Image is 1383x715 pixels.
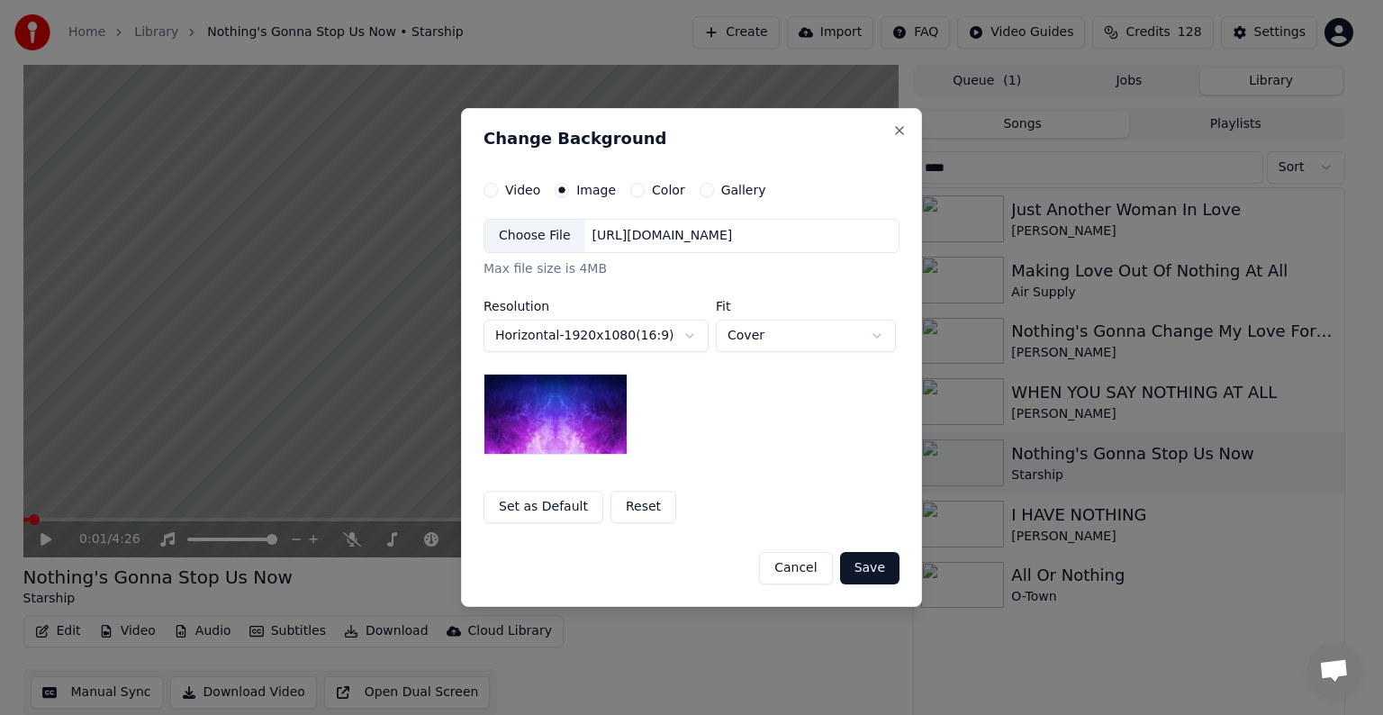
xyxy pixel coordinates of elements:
[484,260,899,278] div: Max file size is 4MB
[840,552,899,584] button: Save
[716,300,896,312] label: Fit
[759,552,832,584] button: Cancel
[721,184,766,196] label: Gallery
[585,227,740,245] div: [URL][DOMAIN_NAME]
[652,184,685,196] label: Color
[484,131,899,147] h2: Change Background
[484,220,585,252] div: Choose File
[610,491,676,523] button: Reset
[505,184,540,196] label: Video
[484,491,603,523] button: Set as Default
[484,300,709,312] label: Resolution
[576,184,616,196] label: Image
